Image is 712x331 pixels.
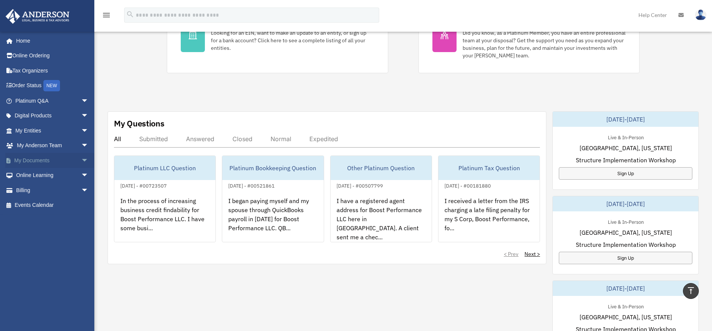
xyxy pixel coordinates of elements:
[114,181,173,189] div: [DATE] - #00723507
[438,155,540,242] a: Platinum Tax Question[DATE] - #00181880I received a letter from the IRS charging a late filing pe...
[222,190,323,249] div: I began paying myself and my spouse through QuickBooks payroll in [DATE] for Boost Performance LL...
[81,93,96,109] span: arrow_drop_down
[5,198,100,213] a: Events Calendar
[114,190,215,249] div: In the process of increasing business credit findability for Boost Performance LLC. I have some b...
[553,281,698,296] div: [DATE]-[DATE]
[438,181,497,189] div: [DATE] - #00181880
[5,153,100,168] a: My Documentsarrow_drop_down
[222,155,324,242] a: Platinum Bookkeeping Question[DATE] - #00521861I began paying myself and my spouse through QuickB...
[553,112,698,127] div: [DATE]-[DATE]
[81,183,96,198] span: arrow_drop_down
[167,5,388,73] a: My Entities Looking for an EIN, want to make an update to an entity, or sign up for a bank accoun...
[114,156,215,180] div: Platinum LLC Question
[126,10,134,18] i: search
[576,155,676,165] span: Structure Implementation Workshop
[5,33,96,48] a: Home
[81,138,96,154] span: arrow_drop_down
[695,9,706,20] img: User Pic
[5,108,100,123] a: Digital Productsarrow_drop_down
[553,196,698,211] div: [DATE]-[DATE]
[418,5,640,73] a: My Anderson Team Did you know, as a Platinum Member, you have an entire professional team at your...
[602,217,650,225] div: Live & In-Person
[81,123,96,139] span: arrow_drop_down
[331,190,432,249] div: I have a registered agent address for Boost Performance LLC here in [GEOGRAPHIC_DATA]. A client s...
[3,9,72,24] img: Anderson Advisors Platinum Portal
[331,156,432,180] div: Other Platinum Question
[463,29,626,59] div: Did you know, as a Platinum Member, you have an entire professional team at your disposal? Get th...
[5,183,100,198] a: Billingarrow_drop_down
[211,29,374,52] div: Looking for an EIN, want to make an update to an entity, or sign up for a bank account? Click her...
[580,313,672,322] span: [GEOGRAPHIC_DATA], [US_STATE]
[139,135,168,143] div: Submitted
[5,123,100,138] a: My Entitiesarrow_drop_down
[43,80,60,91] div: NEW
[602,133,650,141] div: Live & In-Person
[81,168,96,183] span: arrow_drop_down
[331,181,389,189] div: [DATE] - #00507799
[5,63,100,78] a: Tax Organizers
[683,283,699,299] a: vertical_align_top
[580,228,672,237] span: [GEOGRAPHIC_DATA], [US_STATE]
[102,13,111,20] a: menu
[186,135,214,143] div: Answered
[602,302,650,310] div: Live & In-Person
[271,135,291,143] div: Normal
[102,11,111,20] i: menu
[524,250,540,258] a: Next >
[5,138,100,153] a: My Anderson Teamarrow_drop_down
[81,108,96,124] span: arrow_drop_down
[580,143,672,152] span: [GEOGRAPHIC_DATA], [US_STATE]
[559,167,692,180] a: Sign Up
[114,135,121,143] div: All
[686,286,695,295] i: vertical_align_top
[438,156,540,180] div: Platinum Tax Question
[222,156,323,180] div: Platinum Bookkeeping Question
[114,118,165,129] div: My Questions
[5,48,100,63] a: Online Ordering
[81,153,96,168] span: arrow_drop_down
[576,240,676,249] span: Structure Implementation Workshop
[114,155,216,242] a: Platinum LLC Question[DATE] - #00723507In the process of increasing business credit findability f...
[5,78,100,94] a: Order StatusNEW
[559,252,692,264] a: Sign Up
[438,190,540,249] div: I received a letter from the IRS charging a late filing penalty for my S Corp, Boost Performance,...
[330,155,432,242] a: Other Platinum Question[DATE] - #00507799I have a registered agent address for Boost Performance ...
[222,181,281,189] div: [DATE] - #00521861
[5,93,100,108] a: Platinum Q&Aarrow_drop_down
[309,135,338,143] div: Expedited
[5,168,100,183] a: Online Learningarrow_drop_down
[232,135,252,143] div: Closed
